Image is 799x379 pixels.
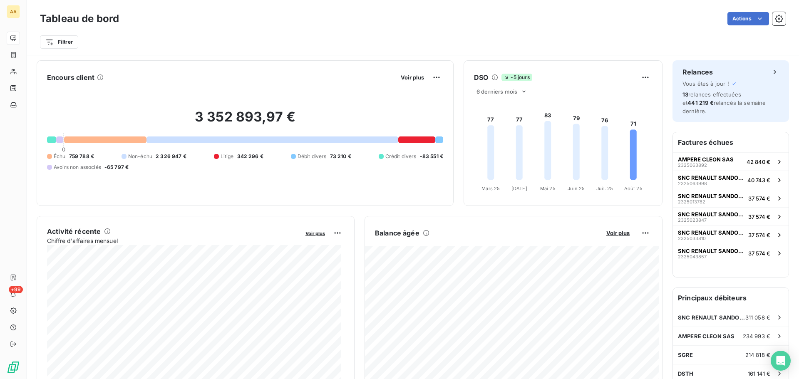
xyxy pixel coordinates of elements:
span: 2325023847 [678,218,707,223]
button: Voir plus [398,74,427,81]
h6: Encours client [47,72,94,82]
span: relances effectuées et relancés la semaine dernière. [682,91,766,114]
span: Avoirs non associés [54,163,101,171]
h6: Relances [682,67,713,77]
button: SNC RENAULT SANDOUVILLE232502384737 574 € [673,207,789,225]
div: AA [7,5,20,18]
span: -5 jours [501,74,532,81]
span: AMPERE CLEON SAS [678,333,734,339]
tspan: Mars 25 [481,186,500,191]
span: 2325063998 [678,181,707,186]
span: 2325043857 [678,254,707,259]
span: DSTH [678,370,694,377]
span: Crédit divers [385,153,417,160]
span: 342 296 € [237,153,263,160]
h2: 3 352 893,97 € [47,109,443,134]
span: Chiffre d'affaires mensuel [47,236,300,245]
span: Voir plus [401,74,424,81]
span: Non-échu [128,153,152,160]
tspan: [DATE] [511,186,527,191]
span: SNC RENAULT SANDOUVILLE [678,314,745,321]
span: 441 219 € [687,99,713,106]
button: AMPERE CLEON SAS232506389242 840 € [673,152,789,171]
span: SNC RENAULT SANDOUVILLE [678,229,745,236]
span: SGRE [678,352,693,358]
span: Vous êtes à jour ! [682,80,729,87]
button: SNC RENAULT SANDOUVILLE232506399840 743 € [673,171,789,189]
button: SNC RENAULT SANDOUVILLE232503381037 574 € [673,225,789,244]
span: SNC RENAULT SANDOUVILLE [678,174,744,181]
tspan: Juil. 25 [596,186,613,191]
h6: Principaux débiteurs [673,288,789,308]
span: +99 [9,286,23,293]
span: 6 derniers mois [476,88,517,95]
span: 2 326 947 € [156,153,186,160]
span: 2325063892 [678,163,707,168]
span: 37 574 € [748,195,770,202]
span: AMPERE CLEON SAS [678,156,734,163]
h6: Activité récente [47,226,101,236]
span: -83 551 € [420,153,443,160]
span: Voir plus [606,230,630,236]
button: Voir plus [604,229,632,237]
h6: Factures échues [673,132,789,152]
span: 161 141 € [748,370,770,377]
span: 0 [62,146,65,153]
span: 2325013782 [678,199,705,204]
span: SNC RENAULT SANDOUVILLE [678,193,745,199]
span: 311 058 € [745,314,770,321]
span: Voir plus [305,230,325,236]
span: 759 788 € [69,153,94,160]
button: SNC RENAULT SANDOUVILLE232501378237 574 € [673,189,789,207]
span: Litige [221,153,234,160]
span: 214 818 € [745,352,770,358]
span: Échu [54,153,66,160]
span: 13 [682,91,688,98]
span: 37 574 € [748,250,770,257]
span: 2325033810 [678,236,706,241]
span: -65 797 € [104,163,129,171]
span: SNC RENAULT SANDOUVILLE [678,248,745,254]
h6: DSO [474,72,488,82]
span: 234 993 € [743,333,770,339]
button: Voir plus [303,229,328,237]
span: Débit divers [298,153,327,160]
tspan: Mai 25 [540,186,556,191]
span: 37 574 € [748,232,770,238]
button: Actions [727,12,769,25]
button: SNC RENAULT SANDOUVILLE232504385737 574 € [673,244,789,262]
img: Logo LeanPay [7,361,20,374]
span: 40 743 € [747,177,770,183]
button: Filtrer [40,35,78,49]
span: 37 574 € [748,213,770,220]
div: Open Intercom Messenger [771,351,791,371]
tspan: Août 25 [624,186,643,191]
tspan: Juin 25 [568,186,585,191]
span: 42 840 € [747,159,770,165]
h6: Balance âgée [375,228,419,238]
span: 73 210 € [330,153,351,160]
span: SNC RENAULT SANDOUVILLE [678,211,745,218]
h3: Tableau de bord [40,11,119,26]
